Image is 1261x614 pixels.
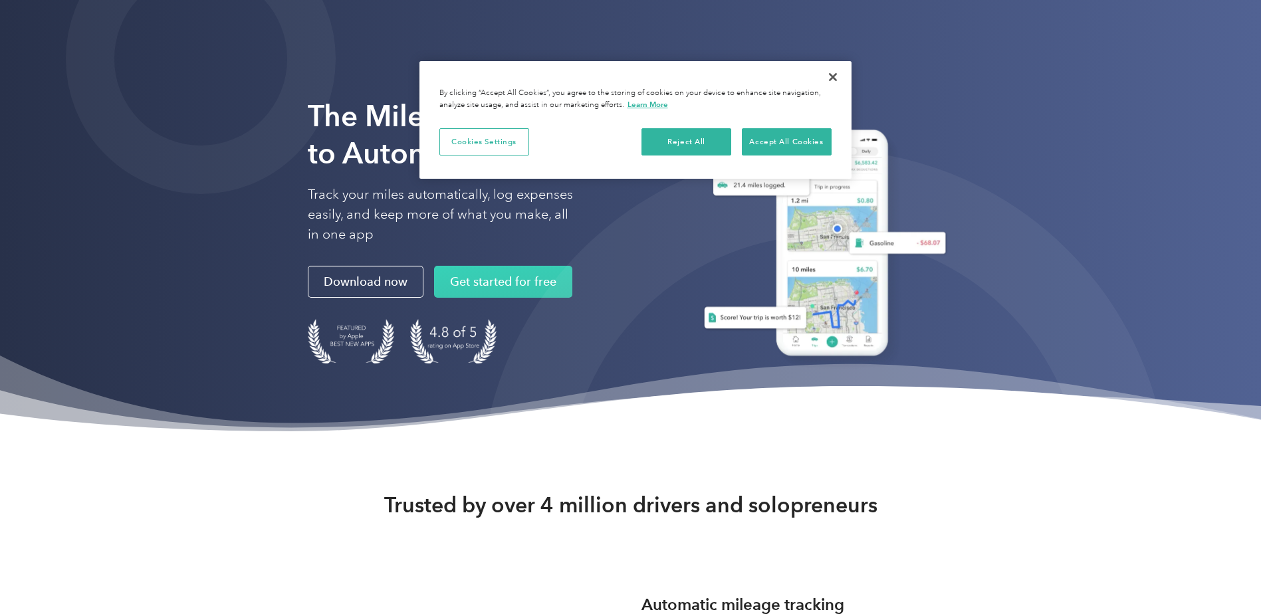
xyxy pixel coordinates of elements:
[628,100,668,109] a: More information about your privacy, opens in a new tab
[308,185,574,245] p: Track your miles automatically, log expenses easily, and keep more of what you make, all in one app
[434,266,572,298] a: Get started for free
[818,62,848,92] button: Close
[308,266,423,298] a: Download now
[439,128,529,156] button: Cookies Settings
[419,61,852,179] div: Cookie banner
[308,319,394,363] img: Badge for Featured by Apple Best New Apps
[419,61,852,179] div: Privacy
[384,492,877,518] strong: Trusted by over 4 million drivers and solopreneurs
[641,128,731,156] button: Reject All
[439,88,832,111] div: By clicking “Accept All Cookies”, you agree to the storing of cookies on your device to enhance s...
[308,98,660,171] strong: The Mileage Tracking App to Automate Your Logs
[742,128,832,156] button: Accept All Cookies
[410,319,497,363] img: 4.9 out of 5 stars on the app store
